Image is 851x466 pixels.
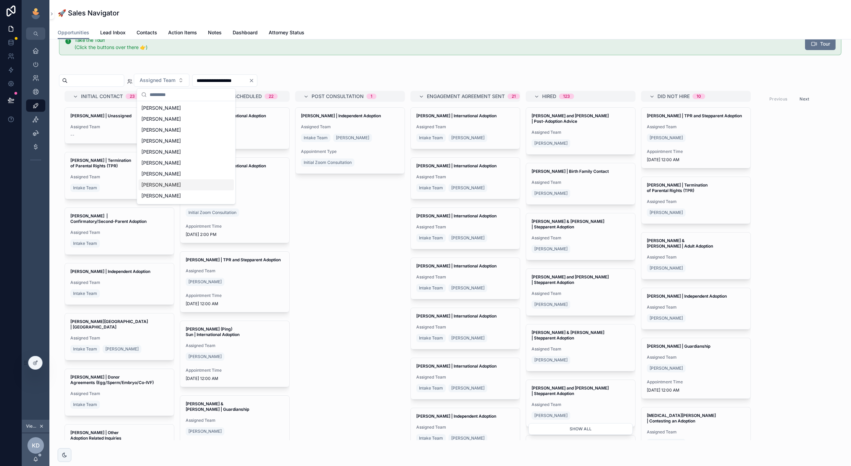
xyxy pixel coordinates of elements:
a: [PERSON_NAME] [647,134,686,142]
a: [PERSON_NAME] [448,234,487,242]
a: [PERSON_NAME] | UnassignedAssigned Team-- [65,107,174,144]
span: Attorney Status [269,29,304,36]
h1: 🚀 Sales Navigator [58,8,119,18]
span: [PERSON_NAME] [534,246,568,252]
button: Show all [528,423,633,435]
a: Notes [208,26,222,40]
strong: [PERSON_NAME] & [PERSON_NAME] | Adult Adoption [647,238,713,249]
span: [PERSON_NAME] [451,335,485,341]
strong: [PERSON_NAME] | Independent Adoption [647,294,727,299]
h5: Take the Tour! [74,38,800,43]
span: Assigned Team [70,230,168,235]
span: Assigned Team [416,174,514,180]
span: Assigned Team [140,77,175,84]
span: Assigned Team [416,374,514,380]
span: (Click the buttons over there 👉) [74,44,148,50]
a: Intake Team [70,289,100,298]
a: Intake Team [70,184,100,192]
a: [PERSON_NAME] [333,134,372,142]
a: Dashboard [233,26,258,40]
span: Initial Zoom Consultation [304,160,352,165]
strong: [PERSON_NAME] & [PERSON_NAME] | Stepparent Adoption [532,219,605,229]
span: Assigned Team [532,402,630,407]
strong: [PERSON_NAME][GEOGRAPHIC_DATA] | [GEOGRAPHIC_DATA] [70,319,149,330]
span: Intake Team [419,435,443,441]
strong: [PERSON_NAME] | TPR and Stepparent Adoption [186,257,281,262]
a: [PERSON_NAME] [448,434,487,442]
span: Intake Team [73,291,97,296]
span: [PERSON_NAME] [141,203,181,210]
span: Assigned Team [647,124,745,130]
a: [PERSON_NAME] [532,245,570,253]
a: [PERSON_NAME] [532,189,570,198]
span: [PERSON_NAME] [650,265,683,271]
span: Lead Inbox [100,29,126,36]
span: [PERSON_NAME] [141,116,181,122]
a: Intake Team [416,284,446,292]
span: [DATE] 12:00 AM [647,387,745,393]
span: [PERSON_NAME] [451,435,485,441]
span: Assigned Team [532,346,630,352]
span: Appointment Type [301,149,399,154]
span: Appointment Time [647,149,745,154]
a: [PERSON_NAME] | Independent AdoptionAssigned TeamIntake Team[PERSON_NAME]Appointment TypeInitial ... [295,107,405,174]
strong: [PERSON_NAME] | International Adoption [416,363,497,369]
span: Hired [542,93,556,100]
strong: [PERSON_NAME] | International Adoption [416,263,497,268]
a: Intake Team [416,334,446,342]
a: [PERSON_NAME] and [PERSON_NAME] | Stepparent AdoptionAssigned Team[PERSON_NAME] [526,268,636,316]
span: Post Consultation [312,93,364,100]
span: Intake Team [419,135,443,141]
span: [PERSON_NAME] [141,105,181,111]
span: Initial Zoom Consultation [188,210,236,215]
a: [PERSON_NAME] [532,356,570,364]
a: Intake Team [70,239,100,248]
span: Intake Team [419,335,443,341]
span: [PERSON_NAME] [451,235,485,241]
span: [DATE] 12:00 AM [186,376,284,381]
span: Notes [208,29,222,36]
strong: [PERSON_NAME] | Termination of Parental Rights (TPR) [70,158,132,168]
span: [PERSON_NAME] [534,413,568,418]
strong: [PERSON_NAME] (Ping) Sun | International Adoption [186,326,240,337]
span: Assigned Team [416,425,514,430]
a: [PERSON_NAME] [647,314,686,322]
a: Intake Team [416,134,446,142]
strong: [PERSON_NAME] | Birth Family Contact [532,169,609,174]
a: [PERSON_NAME] [186,427,224,435]
span: Assigned Team [647,355,745,360]
span: Assigned Team [70,124,168,130]
span: [PERSON_NAME] [451,135,485,141]
a: [PERSON_NAME] [103,345,141,353]
div: scrollable content [22,40,49,174]
strong: [PERSON_NAME] | Independent Adoption [416,414,496,419]
span: Assigned Team [647,199,745,204]
a: Intake Team [416,184,446,192]
a: [MEDICAL_DATA][PERSON_NAME] | Contesting an AdoptionAssigned Team[PERSON_NAME] [641,407,751,454]
a: [PERSON_NAME] [186,278,224,286]
span: [PERSON_NAME] [451,285,485,291]
a: [PERSON_NAME] [532,300,570,309]
a: [PERSON_NAME] | TPR and Stepparent AdoptionAssigned Team[PERSON_NAME]Appointment Time[DATE] 12:00 AM [641,107,751,168]
span: [DATE] 2:00 PM [186,232,284,237]
span: Intake Team [419,235,443,241]
span: Assigned Team [532,235,630,241]
span: Intake Team [419,185,443,191]
span: Contacts [137,29,157,36]
span: [PERSON_NAME] [534,302,568,307]
span: Appointment Time [186,224,284,229]
a: [PERSON_NAME] [448,134,487,142]
a: Opportunities [58,26,89,39]
span: Assigned Team [647,304,745,310]
span: Dashboard [233,29,258,36]
strong: [PERSON_NAME] | Other Adoption Related Inquiries [70,430,121,441]
span: [PERSON_NAME] [650,135,683,141]
div: 123 [563,94,570,99]
a: [PERSON_NAME] | Independent AdoptionAssigned Team[PERSON_NAME] [641,288,751,330]
strong: [PERSON_NAME] and [PERSON_NAME] | Post-Adoption Advice [532,113,610,124]
span: Opportunities [58,29,89,36]
strong: [PERSON_NAME] | Confirmatory/Second-Parent Adoption [70,213,147,224]
span: Assigned Team [416,224,514,230]
strong: [MEDICAL_DATA][PERSON_NAME] | Contesting an Adoption [647,413,717,423]
span: Assigned Team [70,174,168,180]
